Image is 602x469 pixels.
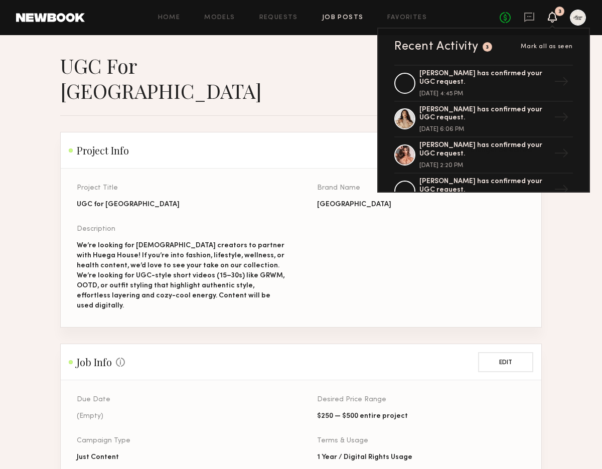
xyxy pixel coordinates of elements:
[317,411,525,421] div: $250 — $500 entire project
[317,185,525,192] div: Brand Name
[419,163,550,169] div: [DATE] 2:20 PM
[317,396,525,403] div: Desired Price Range
[419,106,550,123] div: [PERSON_NAME] has confirmed your UGC request.
[550,142,573,168] div: →
[77,226,285,233] div: Description
[394,41,479,53] div: Recent Activity
[317,200,525,210] div: [GEOGRAPHIC_DATA]
[158,15,181,21] a: Home
[558,9,561,15] div: 3
[419,141,550,159] div: [PERSON_NAME] has confirmed your UGC request.
[394,102,573,138] a: [PERSON_NAME] has confirmed your UGC request.[DATE] 6:06 PM→
[394,174,573,210] a: [PERSON_NAME] has confirmed your UGC request.→
[550,70,573,96] div: →
[77,200,285,210] div: UGC for [GEOGRAPHIC_DATA]
[77,411,156,421] div: (Empty)
[259,15,298,21] a: Requests
[550,178,573,204] div: →
[486,45,489,50] div: 3
[77,396,156,403] div: Due Date
[69,356,125,368] h2: Job Info
[550,106,573,132] div: →
[387,15,427,21] a: Favorites
[322,15,364,21] a: Job Posts
[521,44,573,50] span: Mark all as seen
[419,178,550,195] div: [PERSON_NAME] has confirmed your UGC request.
[317,452,525,462] div: 1 Year / Digital Rights Usage
[394,137,573,174] a: [PERSON_NAME] has confirmed your UGC request.[DATE] 2:20 PM→
[60,53,317,103] h1: UGC for [GEOGRAPHIC_DATA]
[77,185,285,192] div: Project Title
[317,437,525,444] div: Terms & Usage
[394,65,573,102] a: [PERSON_NAME] has confirmed your UGC request.[DATE] 4:45 PM→
[77,437,285,444] div: Campaign Type
[419,70,550,87] div: [PERSON_NAME] has confirmed your UGC request.
[204,15,235,21] a: Models
[419,91,550,97] div: [DATE] 4:45 PM
[69,144,129,157] h2: Project Info
[77,452,285,462] div: Just Content
[478,352,533,372] button: Edit
[419,126,550,132] div: [DATE] 6:06 PM
[77,241,285,311] div: We’re looking for [DEMOGRAPHIC_DATA] creators to partner with Huega House! If you’re into fashion...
